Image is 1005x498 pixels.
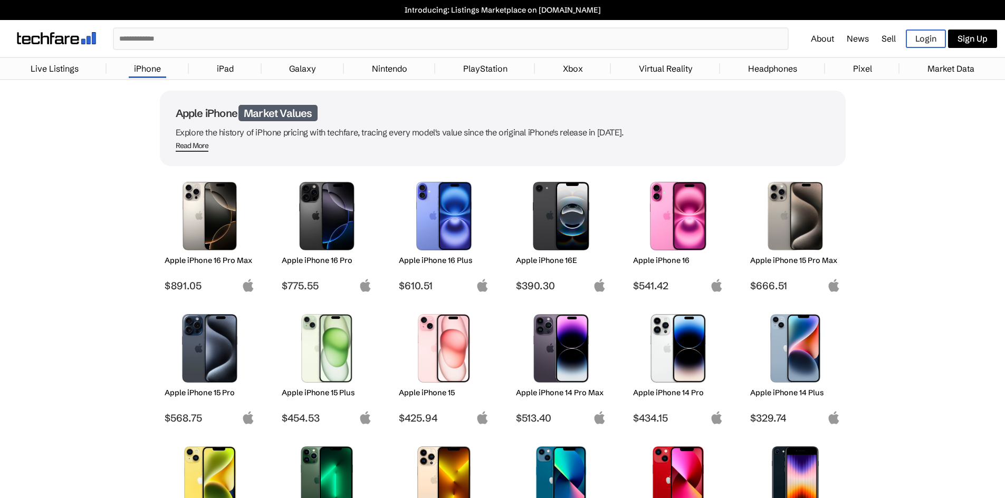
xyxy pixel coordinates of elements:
[176,141,209,152] span: Read More
[827,411,840,424] img: apple-logo
[399,388,489,397] h2: Apple iPhone 15
[811,33,834,44] a: About
[407,182,481,250] img: iPhone 16 Plus
[476,279,489,292] img: apple-logo
[633,279,723,292] span: $541.42
[516,279,606,292] span: $390.30
[516,256,606,265] h2: Apple iPhone 16E
[176,125,830,140] p: Explore the history of iPhone pricing with techfare, tracing every model's value since the origin...
[641,314,715,383] img: iPhone 14 Pro
[367,58,413,79] a: Nintendo
[165,412,255,424] span: $568.75
[628,309,729,424] a: iPhone 14 Pro Apple iPhone 14 Pro $434.15 apple-logo
[165,279,255,292] span: $891.05
[511,309,611,424] a: iPhone 14 Pro Max Apple iPhone 14 Pro Max $513.40 apple-logo
[750,256,840,265] h2: Apple iPhone 15 Pro Max
[282,256,372,265] h2: Apple iPhone 16 Pro
[282,388,372,397] h2: Apple iPhone 15 Plus
[524,314,598,383] img: iPhone 14 Pro Max
[750,279,840,292] span: $666.51
[160,309,260,424] a: iPhone 15 Pro Apple iPhone 15 Pro $568.75 apple-logo
[242,411,255,424] img: apple-logo
[558,58,588,79] a: Xbox
[750,388,840,397] h2: Apple iPhone 14 Plus
[628,177,729,292] a: iPhone 16 Apple iPhone 16 $541.42 apple-logo
[827,279,840,292] img: apple-logo
[282,412,372,424] span: $454.53
[290,182,364,250] img: iPhone 16 Pro
[593,411,606,424] img: apple-logo
[524,182,598,250] img: iPhone 16E
[176,141,209,150] div: Read More
[634,58,698,79] a: Virtual Reality
[359,411,372,424] img: apple-logo
[173,314,247,383] img: iPhone 15 Pro
[458,58,513,79] a: PlayStation
[882,33,896,44] a: Sell
[290,314,364,383] img: iPhone 15 Plus
[176,106,830,120] h1: Apple iPhone
[743,58,802,79] a: Headphones
[476,411,489,424] img: apple-logo
[516,412,606,424] span: $513.40
[242,279,255,292] img: apple-logo
[165,256,255,265] h2: Apple iPhone 16 Pro Max
[758,182,832,250] img: iPhone 15 Pro Max
[948,30,997,48] a: Sign Up
[847,33,869,44] a: News
[17,32,96,44] img: techfare logo
[277,177,377,292] a: iPhone 16 Pro Apple iPhone 16 Pro $775.55 apple-logo
[238,105,318,121] span: Market Values
[593,279,606,292] img: apple-logo
[407,314,481,383] img: iPhone 15
[5,5,1000,15] a: Introducing: Listings Marketplace on [DOMAIN_NAME]
[359,279,372,292] img: apple-logo
[399,412,489,424] span: $425.94
[284,58,321,79] a: Galaxy
[906,30,946,48] a: Login
[633,256,723,265] h2: Apple iPhone 16
[633,412,723,424] span: $434.15
[516,388,606,397] h2: Apple iPhone 14 Pro Max
[399,279,489,292] span: $610.51
[848,58,877,79] a: Pixel
[633,388,723,397] h2: Apple iPhone 14 Pro
[758,314,832,383] img: iPhone 14 Plus
[25,58,84,79] a: Live Listings
[394,177,494,292] a: iPhone 16 Plus Apple iPhone 16 Plus $610.51 apple-logo
[750,412,840,424] span: $329.74
[394,309,494,424] a: iPhone 15 Apple iPhone 15 $425.94 apple-logo
[282,279,372,292] span: $775.55
[173,182,247,250] img: iPhone 16 Pro Max
[399,256,489,265] h2: Apple iPhone 16 Plus
[165,388,255,397] h2: Apple iPhone 15 Pro
[745,309,846,424] a: iPhone 14 Plus Apple iPhone 14 Plus $329.74 apple-logo
[511,177,611,292] a: iPhone 16E Apple iPhone 16E $390.30 apple-logo
[212,58,239,79] a: iPad
[277,309,377,424] a: iPhone 15 Plus Apple iPhone 15 Plus $454.53 apple-logo
[641,182,715,250] img: iPhone 16
[745,177,846,292] a: iPhone 15 Pro Max Apple iPhone 15 Pro Max $666.51 apple-logo
[129,58,166,79] a: iPhone
[710,411,723,424] img: apple-logo
[710,279,723,292] img: apple-logo
[922,58,980,79] a: Market Data
[160,177,260,292] a: iPhone 16 Pro Max Apple iPhone 16 Pro Max $891.05 apple-logo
